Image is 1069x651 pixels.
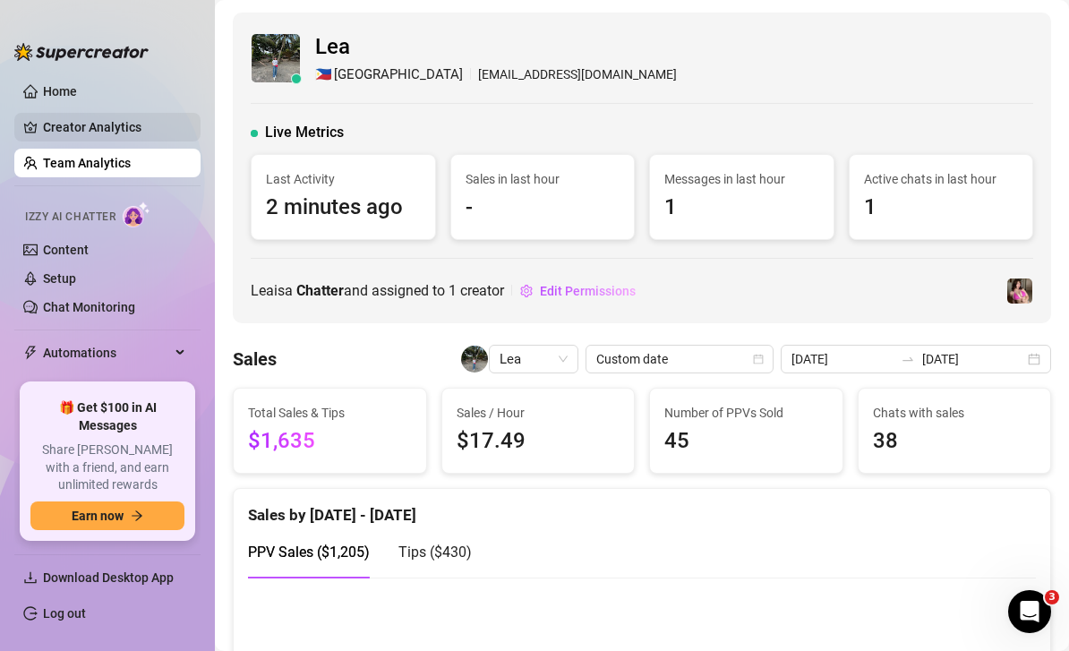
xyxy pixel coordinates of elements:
[30,441,184,494] span: Share [PERSON_NAME] with a friend, and earn unlimited rewards
[315,30,677,64] span: Lea
[43,338,170,367] span: Automations
[43,84,77,99] a: Home
[1007,278,1032,304] img: Nanner
[43,300,135,314] a: Chat Monitoring
[30,399,184,434] span: 🎁 Get $100 in AI Messages
[43,570,174,585] span: Download Desktop App
[540,284,636,298] span: Edit Permissions
[1008,590,1051,633] iframe: Intercom live chat
[864,191,1019,225] span: 1
[873,403,1037,423] span: Chats with sales
[596,346,763,373] span: Custom date
[248,424,412,458] span: $1,635
[457,424,620,458] span: $17.49
[43,374,170,403] span: Chat Copilot
[43,243,89,257] a: Content
[25,209,115,226] span: Izzy AI Chatter
[500,346,568,373] span: Lea
[901,352,915,366] span: to
[296,282,344,299] b: Chatter
[398,544,472,561] span: Tips ( $430 )
[664,403,828,423] span: Number of PPVs Sold
[873,424,1037,458] span: 38
[266,169,421,189] span: Last Activity
[23,346,38,360] span: thunderbolt
[43,156,131,170] a: Team Analytics
[315,64,677,86] div: [EMAIL_ADDRESS][DOMAIN_NAME]
[252,34,300,82] img: Lea
[265,122,344,143] span: Live Metrics
[248,489,1036,527] div: Sales by [DATE] - [DATE]
[23,570,38,585] span: download
[248,403,412,423] span: Total Sales & Tips
[72,509,124,523] span: Earn now
[864,169,1019,189] span: Active chats in last hour
[266,191,421,225] span: 2 minutes ago
[466,191,620,225] span: -
[1045,590,1059,604] span: 3
[791,349,894,369] input: Start date
[449,282,457,299] span: 1
[14,43,149,61] img: logo-BBDzfeDw.svg
[233,347,277,372] h4: Sales
[753,354,764,364] span: calendar
[922,349,1024,369] input: End date
[664,169,819,189] span: Messages in last hour
[461,346,488,373] img: Lea
[466,169,620,189] span: Sales in last hour
[43,606,86,621] a: Log out
[315,64,332,86] span: 🇵🇭
[519,277,637,305] button: Edit Permissions
[334,64,463,86] span: [GEOGRAPHIC_DATA]
[43,271,76,286] a: Setup
[123,201,150,227] img: AI Chatter
[520,285,533,297] span: setting
[901,352,915,366] span: swap-right
[664,424,828,458] span: 45
[43,113,186,141] a: Creator Analytics
[251,279,504,302] span: Lea is a and assigned to creator
[131,510,143,522] span: arrow-right
[664,191,819,225] span: 1
[457,403,620,423] span: Sales / Hour
[248,544,370,561] span: PPV Sales ( $1,205 )
[30,501,184,530] button: Earn nowarrow-right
